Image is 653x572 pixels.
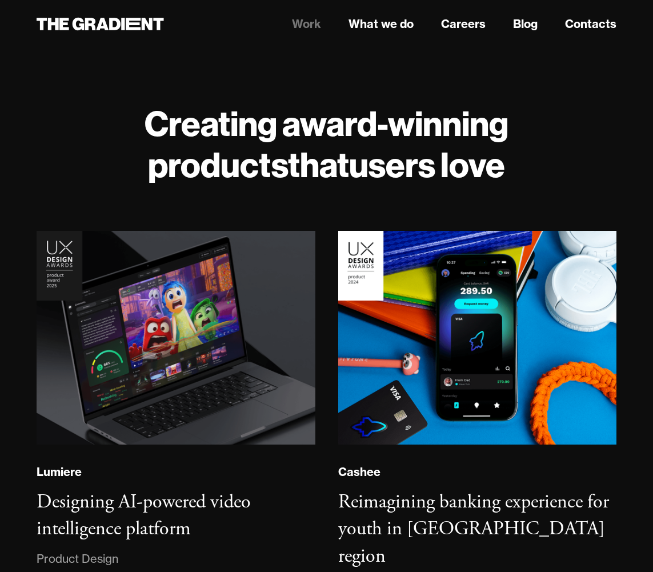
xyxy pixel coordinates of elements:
a: Careers [441,15,486,33]
strong: that [288,143,349,186]
a: Blog [513,15,538,33]
h3: Designing AI-powered video intelligence platform [37,490,251,542]
h1: Creating award-winning products users love [37,103,616,185]
a: Work [292,15,321,33]
div: Lumiere [37,465,82,479]
a: Contacts [565,15,616,33]
div: Product Design [37,550,118,568]
a: What we do [348,15,414,33]
h3: Reimagining banking experience for youth in [GEOGRAPHIC_DATA] region [338,490,609,569]
div: Cashee [338,465,380,479]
